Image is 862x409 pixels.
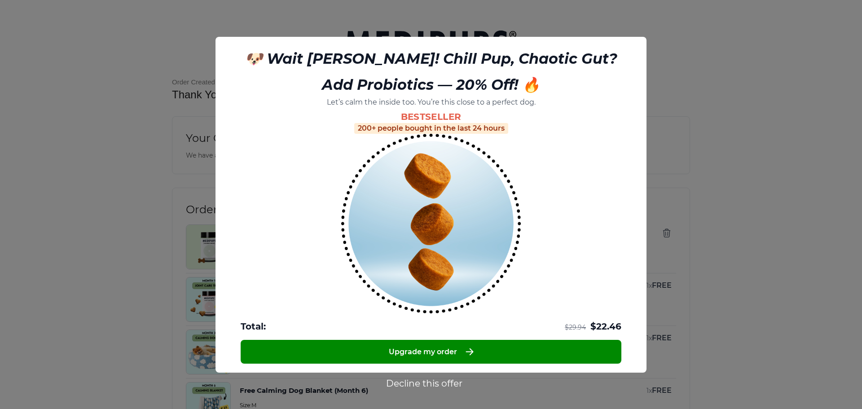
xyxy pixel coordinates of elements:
span: Upgrade my order [389,347,457,356]
span: Total: [241,321,266,333]
h1: 🐶 Wait [PERSON_NAME]! Chill Pup, Chaotic Gut? Add Probiotics — 20% Off! 🔥 [232,46,630,98]
span: $ 29.94 [565,323,586,332]
img: Probiotic Dog Chews [341,134,521,313]
div: 200+ people bought in the last 24 hours [354,123,508,134]
span: Let’s calm the inside too. You’re this close to a perfect dog. [327,98,536,106]
button: Upgrade my order [241,340,621,364]
span: $ 22.46 [590,321,621,333]
span: BestSeller [401,111,462,123]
